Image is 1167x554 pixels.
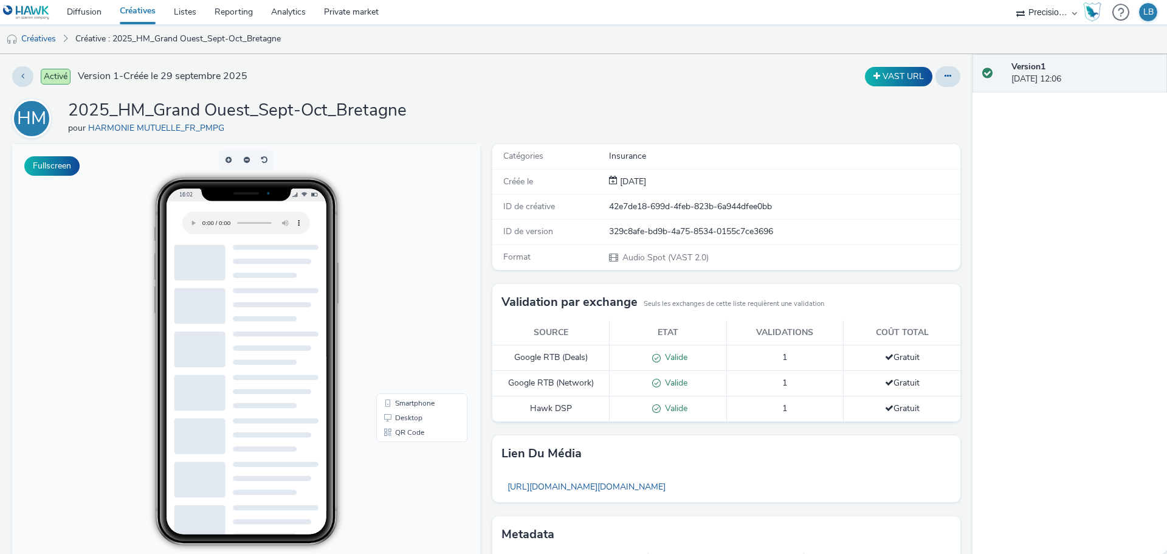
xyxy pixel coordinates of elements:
img: Hawk Academy [1083,2,1101,22]
h3: Validation par exchange [501,293,638,311]
span: ID de créative [503,201,555,212]
span: Gratuit [885,403,920,414]
a: HARMONIE MUTUELLE_FR_PMPG [88,122,229,134]
li: QR Code [367,281,453,296]
div: 42e7de18-699d-4feb-823b-6a944dfee0bb [609,201,959,213]
div: HM [17,102,46,136]
span: 16:02 [167,47,181,54]
button: Fullscreen [24,156,80,176]
span: Activé [41,69,71,85]
div: Dupliquer la créative en un VAST URL [862,67,935,86]
a: HM [12,113,56,124]
small: Seuls les exchanges de cette liste requièrent une validation [644,299,824,309]
span: Gratuit [885,377,920,389]
img: undefined Logo [3,5,50,20]
div: [DATE] 12:06 [1011,61,1157,86]
h3: Lien du média [501,445,582,463]
a: Créative : 2025_HM_Grand Ouest_Sept-Oct_Bretagne [69,24,287,54]
th: Etat [610,320,727,345]
div: 329c8afe-bd9b-4a75-8534-0155c7ce3696 [609,226,959,238]
th: Coût total [844,320,961,345]
a: Hawk Academy [1083,2,1106,22]
img: audio [6,33,18,46]
li: Smartphone [367,252,453,266]
th: Validations [726,320,844,345]
h3: Metadata [501,525,554,544]
span: Valide [661,377,687,389]
span: Audio Spot (VAST 2.0) [621,252,709,263]
span: Créée le [503,176,533,187]
span: Format [503,251,531,263]
div: LB [1143,3,1154,21]
li: Desktop [367,266,453,281]
span: Valide [661,403,687,414]
td: Google RTB (Network) [492,371,610,396]
span: [DATE] [618,176,646,187]
span: ID de version [503,226,553,237]
th: Source [492,320,610,345]
button: VAST URL [865,67,932,86]
span: 1 [782,403,787,414]
span: QR Code [383,285,412,292]
span: 1 [782,377,787,389]
strong: Version 1 [1011,61,1045,72]
h1: 2025_HM_Grand Ouest_Sept-Oct_Bretagne [68,99,407,122]
div: Insurance [609,150,959,162]
a: [URL][DOMAIN_NAME][DOMAIN_NAME] [501,475,672,499]
span: pour [68,122,88,134]
span: 1 [782,351,787,363]
div: Création 29 septembre 2025, 12:06 [618,176,646,188]
td: Google RTB (Deals) [492,345,610,371]
span: Valide [661,351,687,363]
span: Gratuit [885,351,920,363]
span: Version 1 - Créée le 29 septembre 2025 [78,69,247,83]
span: Desktop [383,270,410,277]
span: Smartphone [383,255,422,263]
span: Catégories [503,150,543,162]
td: Hawk DSP [492,396,610,421]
